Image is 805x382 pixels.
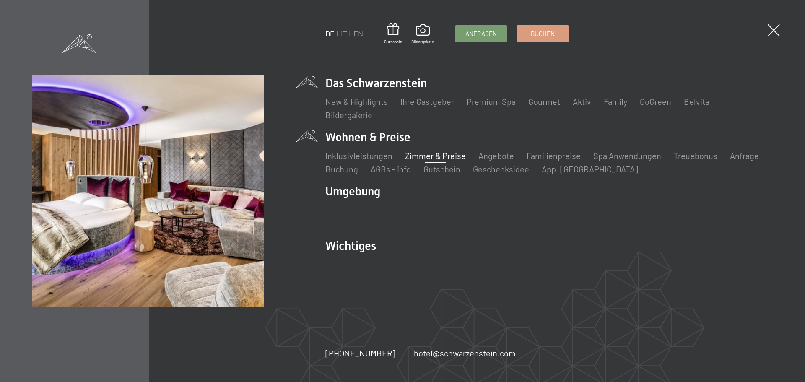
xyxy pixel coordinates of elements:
a: Treuebonus [674,151,717,161]
a: Family [604,96,627,107]
a: Anfrage [730,151,759,161]
a: Inklusivleistungen [325,151,392,161]
span: Bildergalerie [411,39,434,44]
a: New & Highlights [325,96,388,107]
a: Premium Spa [467,96,516,107]
a: EN [353,29,363,38]
a: Buchen [517,26,569,42]
a: Zimmer & Preise [405,151,466,161]
a: Spa Anwendungen [593,151,661,161]
span: [PHONE_NUMBER] [325,348,395,358]
a: Aktiv [573,96,591,107]
a: Ihre Gastgeber [400,96,454,107]
a: GoGreen [640,96,671,107]
a: Gutschein [384,23,402,44]
a: Bildergalerie [325,110,372,120]
a: DE [325,29,335,38]
a: Geschenksidee [473,164,529,174]
a: Gutschein [423,164,460,174]
a: App. [GEOGRAPHIC_DATA] [542,164,638,174]
a: hotel@schwarzenstein.com [414,347,516,359]
a: Anfragen [455,26,507,42]
span: Anfragen [465,29,497,38]
a: IT [341,29,347,38]
a: Familienpreise [527,151,581,161]
span: Gutschein [384,39,402,44]
a: Gourmet [528,96,560,107]
a: Buchung [325,164,358,174]
a: Angebote [478,151,514,161]
a: AGBs - Info [371,164,411,174]
a: Bildergalerie [411,24,434,44]
a: Belvita [684,96,709,107]
a: [PHONE_NUMBER] [325,347,395,359]
span: Buchen [531,29,555,38]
